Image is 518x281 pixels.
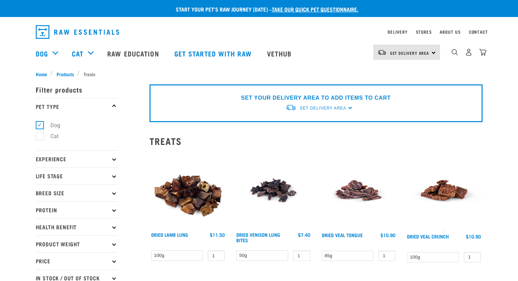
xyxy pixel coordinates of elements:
[440,31,460,33] a: About Us
[36,167,117,184] p: Life Stage
[260,40,300,67] a: Vethub
[378,251,395,261] input: 1
[377,49,387,55] img: van-moving.png
[53,70,77,78] a: Products
[168,40,260,67] a: Get started with Raw
[30,22,488,42] nav: dropdown navigation
[40,132,61,140] label: Cat
[466,234,481,239] div: $10.90
[72,48,83,59] a: Cat
[380,232,395,238] div: $10.90
[36,252,117,269] p: Price
[407,235,449,237] a: Dried Veal Crunch
[151,233,188,236] a: Dried Lamb Lung
[300,106,346,111] span: Set Delivery Area
[272,7,358,11] a: take our quick pet questionnaire.
[285,104,296,111] img: van-moving.png
[416,31,432,33] a: Stores
[36,81,117,98] p: Filter products
[57,70,74,78] span: Products
[36,184,117,201] p: Breed Size
[235,152,312,229] img: Venison Lung Bites
[208,250,225,261] input: 1
[36,201,117,218] p: Protein
[150,152,227,229] img: Pile Of Dried Lamb Lungs For Pets
[36,218,117,235] p: Health Benefit
[298,232,310,237] div: $7.40
[210,232,225,237] div: $11.50
[405,152,483,230] img: Veal Crunch
[320,152,397,229] img: Veal tongue
[36,70,483,78] nav: breadcrumbs
[465,49,472,56] img: user.png
[322,234,363,236] a: Dried Veal Tongue
[36,235,117,252] p: Product Weight
[36,70,47,78] span: Home
[150,136,483,146] h2: Treats
[36,98,117,115] p: Pet Type
[100,40,167,67] a: Raw Education
[36,48,48,59] a: Dog
[293,250,310,261] input: 1
[36,25,119,39] img: Raw Essentials Logo
[36,70,51,78] a: Home
[469,31,488,33] a: Contact
[452,49,458,55] img: home-icon-1@2x.png
[388,31,407,33] a: Delivery
[479,49,486,56] img: home-icon@2x.png
[40,121,63,130] label: Dog
[236,233,280,241] a: Dried Venison Lung Bites
[241,94,391,102] p: SET YOUR DELIVERY AREA TO ADD ITEMS TO CART
[390,52,429,54] span: Set Delivery Area
[36,150,117,167] p: Experience
[464,252,481,263] input: 1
